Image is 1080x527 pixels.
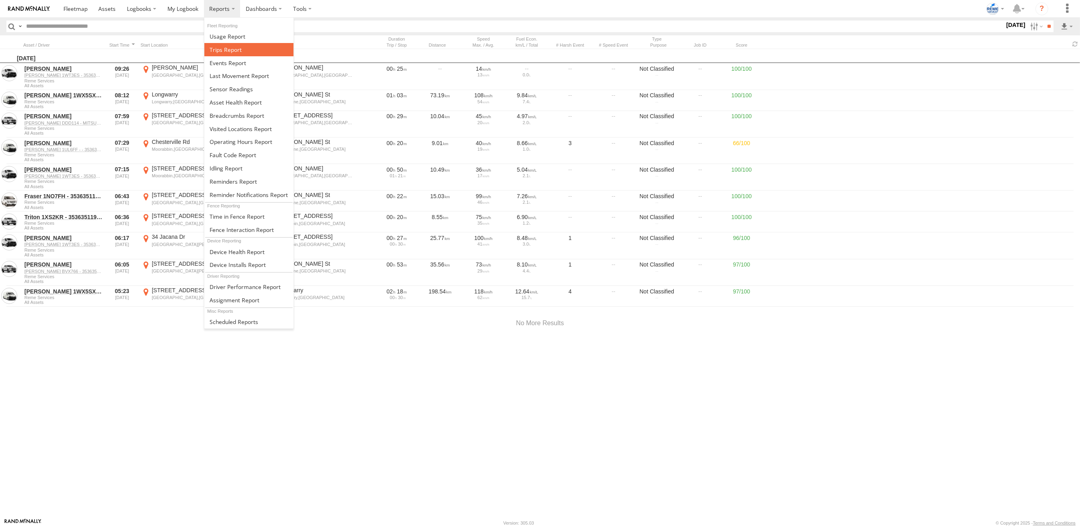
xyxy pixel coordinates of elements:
span: 25 [397,66,407,72]
span: Filter Results to this Group [24,83,102,88]
div: 8.55 [420,212,460,232]
div: 73 [465,261,502,268]
div: [3795s] 18/08/2025 08:12 - 18/08/2025 09:15 [378,92,416,99]
div: 19 [465,147,502,152]
div: [STREET_ADDRESS] [277,112,353,119]
label: Click to View Event Location [141,64,229,89]
div: Moorabbin,[GEOGRAPHIC_DATA] [152,146,228,152]
label: [DATE] [1005,21,1027,29]
span: Filter Results to this Group [24,205,102,210]
span: Filter Results to this Group [24,279,102,284]
div: 1 [550,233,590,258]
span: 27 [397,235,407,241]
div: 3 [550,138,590,163]
div: 5.04 [508,166,546,173]
div: Not Classified [638,193,676,200]
a: Visited Locations Report [204,122,294,135]
span: 53 [397,261,407,268]
label: Click to View Event Location [266,287,354,306]
div: [1634s] 18/08/2025 06:17 - 18/08/2025 06:44 [378,234,416,242]
div: [GEOGRAPHIC_DATA],[GEOGRAPHIC_DATA] [277,72,353,78]
div: 9.01 [420,138,460,163]
div: 07:59 [DATE] [107,112,137,137]
span: 22 [397,193,407,199]
div: Longwarry [152,91,228,98]
div: 54 [465,99,502,104]
div: [1230s] 18/08/2025 07:29 - 18/08/2025 07:49 [378,139,416,147]
div: 0.0 [508,72,546,77]
div: [STREET_ADDRESS][PERSON_NAME] [152,260,228,267]
div: Not Classified [638,166,676,173]
div: Click to Sort [420,42,460,48]
div: 46 [465,200,502,205]
div: [1222s] 18/08/2025 06:36 - 18/08/2025 06:56 [378,213,416,221]
label: Click to View Event Location [141,233,229,258]
span: 00 [390,242,397,246]
div: [GEOGRAPHIC_DATA],[GEOGRAPHIC_DATA] [152,295,228,300]
label: Click to View Event Location [266,260,354,285]
label: Export results as... [1060,21,1074,32]
div: Job ID [680,42,720,48]
div: 97/100 [723,260,760,285]
div: [1549s] 18/08/2025 09:26 - 18/08/2025 09:52 [378,65,416,72]
a: Driver Performance Report [204,280,294,293]
label: Click to View Event Location [141,260,229,285]
a: [PERSON_NAME] [24,166,102,173]
a: Scheduled Reports [204,315,294,328]
span: Reme Services [24,221,102,226]
span: 00 [387,261,395,268]
a: Idling Report [204,162,294,175]
div: [8328s] 18/08/2025 05:23 - 18/08/2025 07:41 [378,288,416,295]
div: 06:36 [DATE] [107,212,137,232]
a: View Asset in Asset Management [1,65,17,81]
div: [PERSON_NAME] [277,165,353,172]
span: 00 [387,193,395,199]
div: [3022s] 18/08/2025 07:15 - 18/08/2025 08:05 [378,166,416,173]
div: 29 [465,269,502,273]
div: 8.10 [508,261,546,268]
a: [PERSON_NAME] [24,234,102,242]
div: Score [723,42,760,48]
div: 06:17 [DATE] [107,233,137,258]
div: Not Classified [638,113,676,120]
a: Asset Operating Hours Report [204,135,294,148]
span: 00 [387,214,395,220]
div: 2.1 [508,173,546,178]
div: 97/100 [723,287,760,306]
a: Device Health Report [204,245,294,258]
div: 36 [465,166,502,173]
div: 108 [465,92,502,99]
a: Time in Fences Report [204,210,294,223]
div: 08:12 [DATE] [107,91,137,110]
a: [PERSON_NAME] [24,139,102,147]
a: Visit our Website [4,519,41,527]
div: 2.0 [508,120,546,125]
i: ? [1035,2,1048,15]
div: [STREET_ADDRESS] [152,112,228,119]
div: 4.4 [508,269,546,273]
div: 45 [465,113,502,120]
label: Click to View Event Location [141,287,229,306]
div: [GEOGRAPHIC_DATA],[GEOGRAPHIC_DATA] [152,221,228,226]
span: Filter Results to this Group [24,184,102,189]
div: [PERSON_NAME] St [277,260,353,267]
div: [STREET_ADDRESS][PERSON_NAME] [152,287,228,294]
div: 06:43 [DATE] [107,191,137,211]
a: Sensor Readings [204,82,294,96]
div: [STREET_ADDRESS] [152,165,228,172]
a: [PERSON_NAME] 1WT3ES - 353635119770242 [24,72,102,78]
div: 40 [465,139,502,147]
span: 29 [397,113,407,119]
div: [GEOGRAPHIC_DATA],[GEOGRAPHIC_DATA] [152,200,228,205]
div: [1374s] 18/08/2025 06:43 - 18/08/2025 07:06 [378,193,416,200]
span: Reme Services [24,274,102,279]
div: [GEOGRAPHIC_DATA],[GEOGRAPHIC_DATA] [277,173,353,178]
span: 30 [398,242,406,246]
div: 73.19 [420,91,460,110]
a: [PERSON_NAME] [24,113,102,120]
div: 7.26 [508,193,546,200]
div: 9.84 [508,92,546,99]
div: 99 [465,193,502,200]
div: Longwarry [277,287,353,294]
div: 1.2 [508,221,546,226]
